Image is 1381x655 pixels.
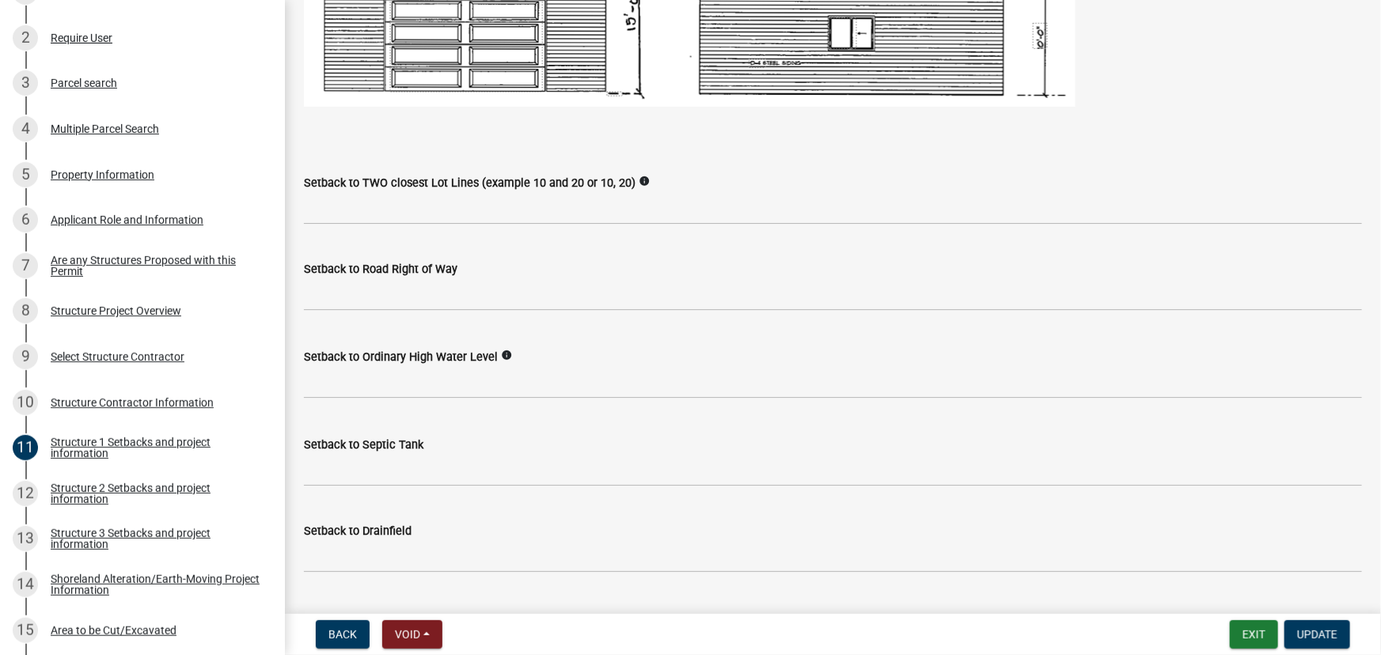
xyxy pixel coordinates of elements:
i: info [639,176,650,187]
div: 6 [13,207,38,233]
button: Back [316,620,370,649]
div: 4 [13,116,38,142]
label: Setback to TWO closest Lot Lines (example 10 and 20 or 10, 20) [304,178,635,189]
div: 13 [13,526,38,551]
button: Update [1284,620,1350,649]
button: Void [382,620,442,649]
div: Property Information [51,169,154,180]
div: 9 [13,344,38,369]
span: Back [328,628,357,641]
label: Setback to Drainfield [304,526,412,537]
div: 11 [13,435,38,460]
div: 3 [13,70,38,96]
div: Multiple Parcel Search [51,123,159,134]
div: 14 [13,572,38,597]
div: Require User [51,32,112,44]
label: Setback to Road Right of Way [304,264,457,275]
div: 12 [13,481,38,506]
div: 2 [13,25,38,51]
label: Setback to Ordinary High Water Level [304,352,498,363]
button: Exit [1230,620,1278,649]
div: Structure 2 Setbacks and project information [51,483,260,505]
i: info [501,350,512,361]
div: Are any Structures Proposed with this Permit [51,255,260,277]
span: Update [1297,628,1337,641]
span: Void [395,628,420,641]
div: Structure 3 Setbacks and project information [51,528,260,550]
div: Area to be Cut/Excavated [51,625,176,636]
div: 10 [13,390,38,415]
div: 15 [13,618,38,643]
div: 7 [13,253,38,278]
div: 8 [13,298,38,324]
div: Select Structure Contractor [51,351,184,362]
div: Shoreland Alteration/Earth-Moving Project Information [51,574,260,596]
label: Setback to Septic Tank [304,440,423,451]
div: Structure 1 Setbacks and project information [51,437,260,459]
div: 5 [13,162,38,187]
div: Structure Project Overview [51,305,181,316]
div: Structure Contractor Information [51,397,214,408]
div: Parcel search [51,78,117,89]
div: Applicant Role and Information [51,214,203,225]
